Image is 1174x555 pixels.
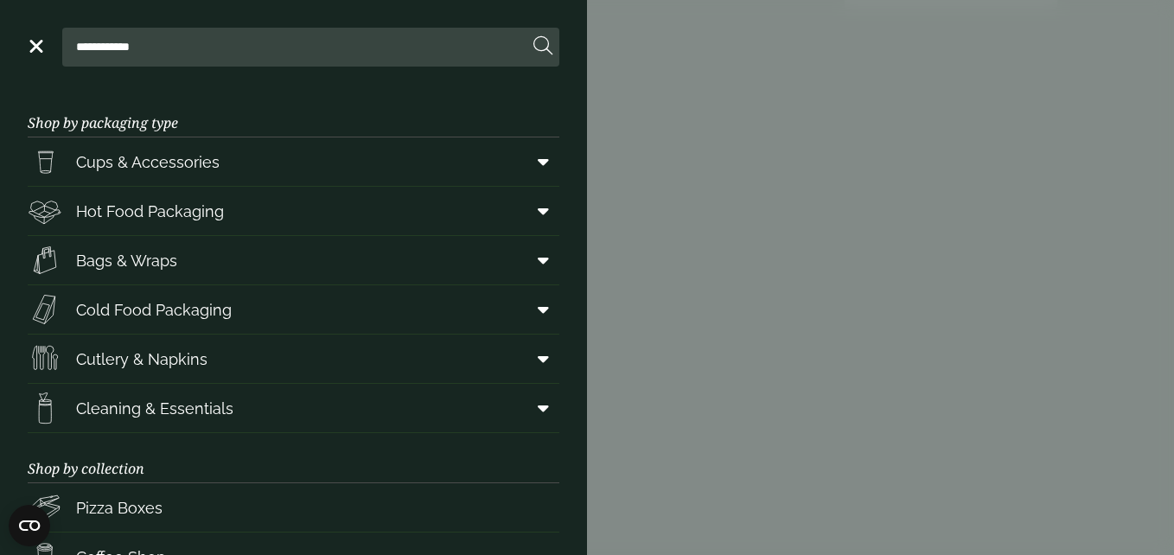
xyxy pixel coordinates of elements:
[28,87,559,137] h3: Shop by packaging type
[76,150,220,174] span: Cups & Accessories
[28,391,62,425] img: open-wipe.svg
[28,243,62,277] img: Paper_carriers.svg
[28,483,559,532] a: Pizza Boxes
[28,433,559,483] h3: Shop by collection
[76,496,163,520] span: Pizza Boxes
[28,384,559,432] a: Cleaning & Essentials
[28,341,62,376] img: Cutlery.svg
[76,397,233,420] span: Cleaning & Essentials
[28,292,62,327] img: Sandwich_box.svg
[28,144,62,179] img: PintNhalf_cup.svg
[28,187,559,235] a: Hot Food Packaging
[76,298,232,322] span: Cold Food Packaging
[76,249,177,272] span: Bags & Wraps
[28,236,559,284] a: Bags & Wraps
[28,335,559,383] a: Cutlery & Napkins
[28,137,559,186] a: Cups & Accessories
[9,505,50,546] button: Open CMP widget
[28,285,559,334] a: Cold Food Packaging
[76,348,207,371] span: Cutlery & Napkins
[28,490,62,525] img: Pizza_boxes.svg
[76,200,224,223] span: Hot Food Packaging
[28,194,62,228] img: Deli_box.svg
